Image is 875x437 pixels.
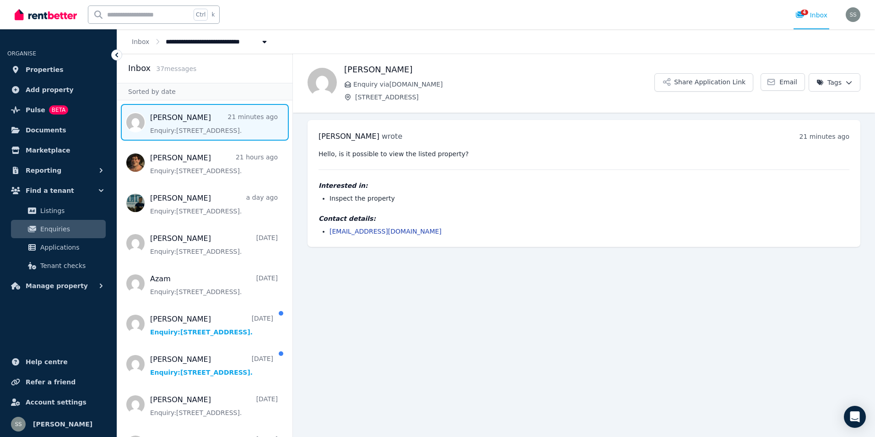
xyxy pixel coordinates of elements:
[11,257,106,275] a: Tenant checks
[7,353,109,371] a: Help centre
[355,93,654,102] span: [STREET_ADDRESS]
[26,145,70,156] span: Marketplace
[132,38,149,45] a: Inbox
[844,406,866,428] div: Open Intercom Messenger
[7,81,109,99] a: Add property
[40,205,102,216] span: Listings
[40,242,102,253] span: Applications
[150,354,273,377] a: [PERSON_NAME][DATE]Enquiry:[STREET_ADDRESS].
[7,393,109,411] a: Account settings
[7,60,109,79] a: Properties
[11,220,106,238] a: Enquiries
[7,141,109,159] a: Marketplace
[319,149,849,158] pre: Hello, is it possible to view the listed property?
[150,153,278,175] a: [PERSON_NAME]21 hours agoEnquiry:[STREET_ADDRESS].
[846,7,860,22] img: Sam Silvestro
[26,356,68,367] span: Help centre
[49,105,68,115] span: BETA
[150,394,278,417] a: [PERSON_NAME][DATE]Enquiry:[STREET_ADDRESS].
[15,8,77,22] img: RentBetter
[7,121,109,139] a: Documents
[150,193,278,216] a: [PERSON_NAME]a day agoEnquiry:[STREET_ADDRESS].
[809,73,860,92] button: Tags
[7,101,109,119] a: PulseBETA
[7,161,109,180] button: Reporting
[26,377,76,388] span: Refer a friend
[795,11,827,20] div: Inbox
[26,185,74,196] span: Find a tenant
[7,373,109,391] a: Refer a friend
[761,73,805,91] a: Email
[7,181,109,200] button: Find a tenant
[26,165,61,176] span: Reporting
[156,65,196,72] span: 37 message s
[319,181,849,190] h4: Interested in:
[117,29,284,54] nav: Breadcrumb
[150,233,278,256] a: [PERSON_NAME][DATE]Enquiry:[STREET_ADDRESS].
[33,419,92,430] span: [PERSON_NAME]
[654,73,753,92] button: Share Application Link
[319,214,849,223] h4: Contact details:
[7,277,109,295] button: Manage property
[150,314,273,337] a: [PERSON_NAME][DATE]Enquiry:[STREET_ADDRESS].
[353,80,654,89] span: Enquiry via [DOMAIN_NAME]
[26,84,74,95] span: Add property
[26,125,66,136] span: Documents
[150,273,278,296] a: Azam[DATE]Enquiry:[STREET_ADDRESS].
[816,78,842,87] span: Tags
[26,397,86,408] span: Account settings
[799,133,849,140] time: 21 minutes ago
[26,104,45,115] span: Pulse
[211,11,215,18] span: k
[150,112,278,135] a: [PERSON_NAME]21 minutes agoEnquiry:[STREET_ADDRESS].
[40,224,102,235] span: Enquiries
[11,238,106,257] a: Applications
[128,62,151,75] h2: Inbox
[801,10,808,15] span: 4
[194,9,208,21] span: Ctrl
[7,50,36,57] span: ORGANISE
[26,280,88,291] span: Manage property
[329,228,442,235] a: [EMAIL_ADDRESS][DOMAIN_NAME]
[329,194,849,203] li: Inspect the property
[117,83,292,100] div: Sorted by date
[308,68,337,97] img: Margaret
[11,202,106,220] a: Listings
[40,260,102,271] span: Tenant checks
[26,64,64,75] span: Properties
[11,417,26,432] img: Sam Silvestro
[319,132,379,141] span: [PERSON_NAME]
[344,63,654,76] h1: [PERSON_NAME]
[779,77,797,87] span: Email
[382,132,402,141] span: wrote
